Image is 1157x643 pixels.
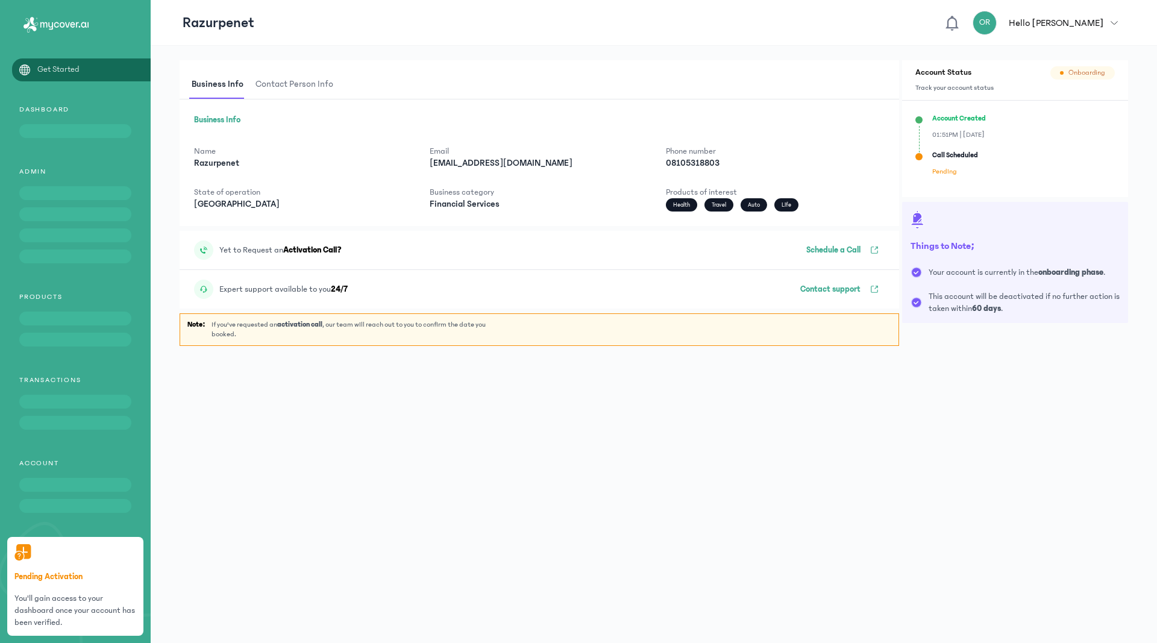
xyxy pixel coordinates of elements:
[915,66,994,78] h3: Account Status
[194,145,413,157] p: Name
[194,157,413,169] p: Razurpenet
[1038,268,1103,277] b: onboarding phase
[194,198,413,210] p: [GEOGRAPHIC_DATA]
[794,280,885,299] a: Contact support
[430,145,648,157] p: Email
[915,83,994,93] p: Track your account status
[331,284,348,294] b: 24/7
[14,571,136,583] h4: Pending Activation
[932,114,986,124] p: Account Created
[430,186,648,198] p: Business category
[973,11,997,35] div: OR
[932,131,984,139] span: 01:51PM | [DATE]
[774,198,798,212] p: Life
[1009,16,1103,30] p: Hello [PERSON_NAME]
[973,11,1125,35] button: ORHello [PERSON_NAME]
[666,198,697,212] p: Health
[189,71,253,99] button: Business Info
[932,168,957,175] span: Pending
[283,245,342,255] b: Activation Call?
[911,239,1120,253] h4: Things to Note;
[277,321,322,328] b: activation call
[666,186,885,198] p: Products of interest
[430,157,648,169] p: [EMAIL_ADDRESS][DOMAIN_NAME]
[929,266,1105,278] span: Your account is currently in the .
[806,244,861,256] p: Schedule a Call
[194,114,885,126] h5: Business Info
[253,71,343,99] button: Contact person info
[187,320,205,330] b: Note:
[666,145,885,157] p: Phone number
[800,240,885,260] button: Schedule a Call
[704,198,733,212] p: Travel
[14,592,136,629] p: You'll gain access to your dashboard once your account has been verified.
[194,186,413,198] p: State of operation
[932,151,978,160] p: Call Scheduled
[972,304,1001,313] b: 60 days
[212,320,510,339] p: If you've requested an , our team will reach out to you to confirm the date you booked.
[253,71,336,99] span: Contact person info
[800,283,861,295] p: Contact support
[929,290,1120,315] span: This account will be deactivated if no further action is taken within .
[219,244,342,256] p: Yet to Request an
[666,157,885,169] p: 08105318803
[1068,68,1105,78] span: Onboarding
[37,63,80,76] p: Get Started
[219,283,348,295] p: Expert support available to you
[189,71,246,99] span: Business Info
[430,198,648,210] p: Financial Services
[183,13,254,33] p: Razurpenet
[741,198,767,212] p: Auto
